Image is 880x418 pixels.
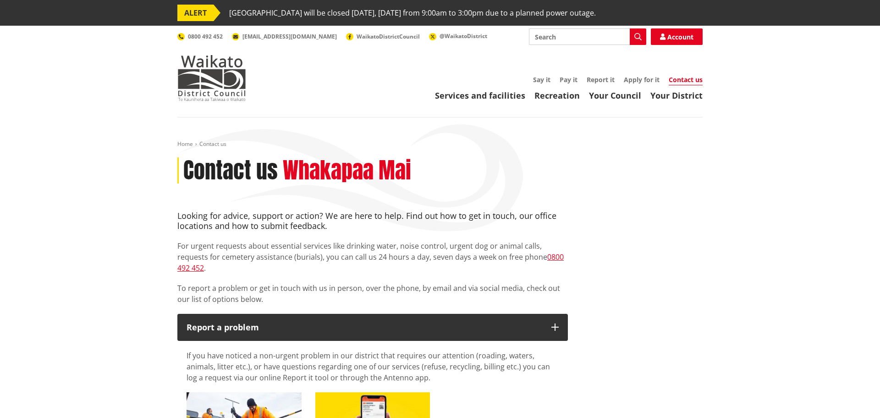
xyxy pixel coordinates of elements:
h1: Contact us [183,157,278,184]
a: 0800 492 452 [177,33,223,40]
a: Apply for it [624,75,660,84]
h2: Whakapaa Mai [283,157,411,184]
a: WaikatoDistrictCouncil [346,33,420,40]
nav: breadcrumb [177,140,703,148]
img: Waikato District Council - Te Kaunihera aa Takiwaa o Waikato [177,55,246,101]
a: Report it [587,75,615,84]
span: [GEOGRAPHIC_DATA] will be closed [DATE], [DATE] from 9:00am to 3:00pm due to a planned power outage. [229,5,596,21]
a: Account [651,28,703,45]
p: To report a problem or get in touch with us in person, over the phone, by email and via social me... [177,283,568,305]
p: For urgent requests about essential services like drinking water, noise control, urgent dog or an... [177,240,568,273]
a: Your District [650,90,703,101]
a: Recreation [534,90,580,101]
span: ALERT [177,5,214,21]
span: 0800 492 452 [188,33,223,40]
a: Contact us [669,75,703,85]
span: If you have noticed a non-urgent problem in our district that requires our attention (roading, wa... [187,351,550,383]
span: [EMAIL_ADDRESS][DOMAIN_NAME] [242,33,337,40]
a: Services and facilities [435,90,525,101]
a: 0800 492 452 [177,252,564,273]
a: @WaikatoDistrict [429,32,487,40]
span: @WaikatoDistrict [440,32,487,40]
a: Your Council [589,90,641,101]
a: Home [177,140,193,148]
a: Say it [533,75,550,84]
input: Search input [529,28,646,45]
h4: Looking for advice, support or action? We are here to help. Find out how to get in touch, our off... [177,211,568,231]
span: WaikatoDistrictCouncil [357,33,420,40]
button: Report a problem [177,314,568,341]
a: Pay it [560,75,577,84]
span: Contact us [199,140,226,148]
p: Report a problem [187,323,542,332]
a: [EMAIL_ADDRESS][DOMAIN_NAME] [232,33,337,40]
